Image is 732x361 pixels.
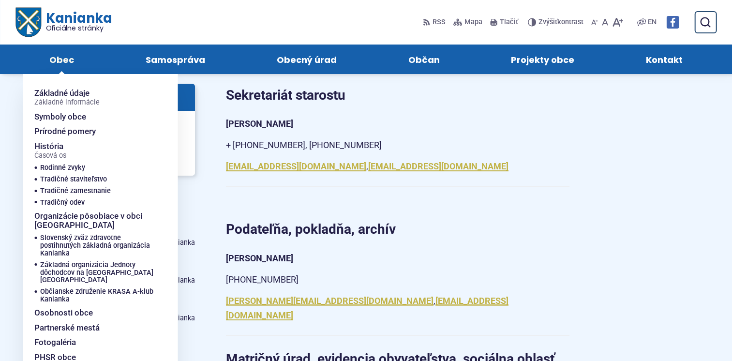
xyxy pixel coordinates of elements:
a: EN [646,16,658,28]
a: Organizácie pôsobiace v obci [GEOGRAPHIC_DATA] [34,209,154,232]
span: Osobnosti obce [34,305,93,320]
span: Kanianka [166,276,195,285]
span: Tradičné staviteľstvo [40,174,107,185]
span: Základné údaje [34,86,100,109]
a: Slovenský zväz zdravotne postihnutých základná organizácia Kanianka [40,232,154,259]
a: Symboly obce [34,109,154,124]
strong: Sekretariát starostu [226,87,345,103]
span: Prírodné pomery [34,124,96,139]
span: Obec [49,45,74,74]
span: Kanianka [41,12,111,32]
a: Mapa [451,12,484,32]
span: Partnerské mestá [34,320,100,335]
a: Osobnosti obce [34,305,154,320]
span: Zvýšiť [538,18,557,26]
a: Základná organizácia Jednoty dôchodcov na [GEOGRAPHIC_DATA] [GEOGRAPHIC_DATA] [40,259,154,286]
span: Občan [408,45,439,74]
a: Rodinné zvyky [40,162,150,174]
a: Základné údajeZákladné informácie [34,86,154,109]
span: Časová os [34,152,66,160]
span: Mapa [464,16,482,28]
a: Kontakt [620,45,709,74]
p: , [226,159,569,174]
p: [PHONE_NUMBER] [226,272,569,287]
span: EN [648,16,657,28]
a: Obec [23,45,100,74]
span: Samospráva [146,45,205,74]
a: Fotogaléria [34,335,154,350]
a: RSS [423,12,448,32]
span: Fotogaléria [34,335,76,350]
p: , [226,294,569,323]
span: Oficiálne stránky [45,25,112,31]
span: Symboly obce [34,109,86,124]
p: + [PHONE_NUMBER], [PHONE_NUMBER] [226,138,569,153]
a: Občan [382,45,466,74]
button: Zmenšiť veľkosť písma [589,12,600,32]
strong: [PERSON_NAME] [226,253,293,263]
span: Základné informácie [34,99,100,106]
span: Kontakt [646,45,683,74]
a: Obecný úrad [251,45,363,74]
a: Partnerské mestá [34,320,154,335]
strong: Podateľňa, pokladňa, archív [226,221,396,237]
a: [EMAIL_ADDRESS][DOMAIN_NAME] [368,161,508,171]
a: HistóriaČasová os [34,139,139,163]
a: Tradičný odev [40,197,150,209]
a: Projekty obce [485,45,600,74]
a: [EMAIL_ADDRESS][DOMAIN_NAME] [226,296,508,321]
span: História [34,139,66,163]
button: Zvýšiťkontrast [528,12,585,32]
a: Logo Kanianka, prejsť na domovskú stránku. [15,8,112,37]
span: Tlačiť [500,18,518,27]
a: Prírodné pomery [34,124,154,139]
span: Tradičný odev [40,197,85,209]
span: Projekty obce [511,45,574,74]
a: Tradičné zamestnanie [40,185,150,197]
img: Prejsť na Facebook stránku [666,16,679,29]
a: [PERSON_NAME][EMAIL_ADDRESS][DOMAIN_NAME] [226,296,433,306]
a: Samospráva [120,45,231,74]
a: Tradičné staviteľstvo [40,174,150,185]
button: Nastaviť pôvodnú veľkosť písma [600,12,610,32]
span: Kanianka [166,239,195,247]
button: Zväčšiť veľkosť písma [610,12,625,32]
span: Tradičné zamestnanie [40,185,111,197]
span: kontrast [538,18,583,27]
strong: [PERSON_NAME] [226,119,293,129]
button: Tlačiť [488,12,520,32]
span: Kanianka [166,314,195,322]
a: [EMAIL_ADDRESS][DOMAIN_NAME] [226,161,366,171]
img: Prejsť na domovskú stránku [15,8,41,37]
span: Rodinné zvyky [40,162,85,174]
a: Občianske združenie KRASA A-klub Kanianka [40,286,154,305]
span: Obecný úrad [277,45,337,74]
span: RSS [433,16,446,28]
